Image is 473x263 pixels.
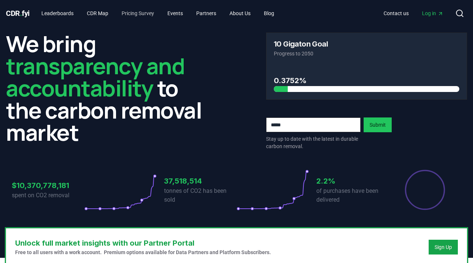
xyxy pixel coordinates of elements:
[164,187,236,204] p: tonnes of CO2 has been sold
[81,7,114,20] a: CDR Map
[316,175,389,187] h3: 2.2%
[378,7,415,20] a: Contact us
[416,7,449,20] a: Log in
[12,180,84,191] h3: $10,370,778,181
[116,7,160,20] a: Pricing Survey
[35,7,280,20] nav: Main
[274,50,459,57] p: Progress to 2050
[35,7,79,20] a: Leaderboards
[258,7,280,20] a: Blog
[274,40,328,48] h3: 10 Gigaton Goal
[224,7,256,20] a: About Us
[404,169,446,211] div: Percentage of sales delivered
[422,10,443,17] span: Log in
[6,8,30,18] a: CDR.fyi
[161,7,189,20] a: Events
[164,175,236,187] h3: 37,518,514
[190,7,222,20] a: Partners
[316,187,389,204] p: of purchases have been delivered
[12,191,84,200] p: spent on CO2 removal
[429,240,458,255] button: Sign Up
[274,75,459,86] h3: 0.3752%
[435,243,452,251] a: Sign Up
[20,9,22,18] span: .
[15,238,271,249] h3: Unlock full market insights with our Partner Portal
[6,33,207,143] h2: We bring to the carbon removal market
[15,249,271,256] p: Free to all users with a work account. Premium options available for Data Partners and Platform S...
[378,7,449,20] nav: Main
[266,135,361,150] p: Stay up to date with the latest in durable carbon removal.
[6,51,184,103] span: transparency and accountability
[6,9,30,18] span: CDR fyi
[364,117,392,132] button: Submit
